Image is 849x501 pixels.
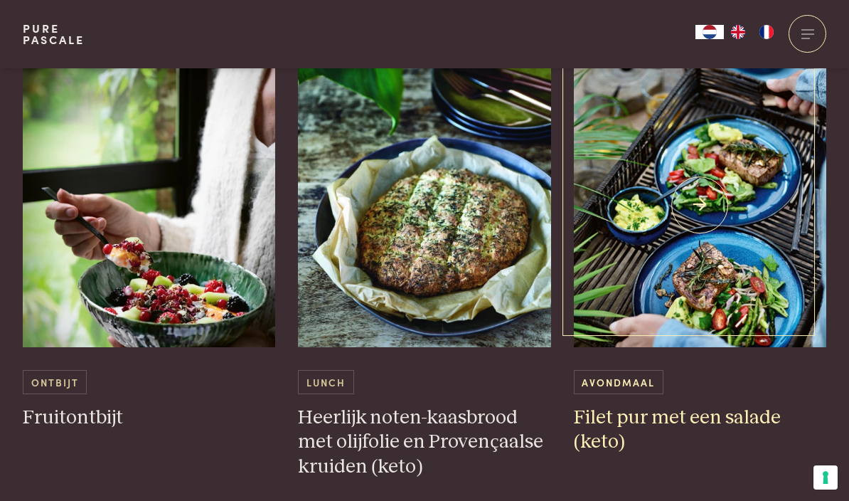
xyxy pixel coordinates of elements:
[23,406,276,431] h3: Fruitontbijt
[752,25,781,39] a: FR
[695,25,724,39] div: Language
[574,406,827,455] h3: Filet pur met een salade (keto)
[23,370,87,394] span: Ontbijt
[574,63,827,454] a: Filet pur met een salade (keto) Avondmaal Filet pur met een salade (keto)
[23,63,276,347] img: Fruitontbijt
[813,465,838,490] button: Uw voorkeuren voor toestemming voor trackingtechnologieën
[695,25,724,39] a: NL
[23,23,85,46] a: PurePascale
[23,63,276,430] a: Fruitontbijt Ontbijt Fruitontbijt
[695,25,781,39] aside: Language selected: Nederlands
[574,370,663,394] span: Avondmaal
[298,406,551,480] h3: Heerlijk noten-kaasbrood met olijfolie en Provençaalse kruiden (keto)
[298,370,353,394] span: Lunch
[724,25,752,39] a: EN
[298,63,551,479] a: Heerlijk noten-kaasbrood met olijfolie en Provençaalse kruiden (keto) Lunch Heerlijk noten-kaasbr...
[574,63,827,347] img: Filet pur met een salade (keto)
[724,25,781,39] ul: Language list
[298,63,551,347] img: Heerlijk noten-kaasbrood met olijfolie en Provençaalse kruiden (keto)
